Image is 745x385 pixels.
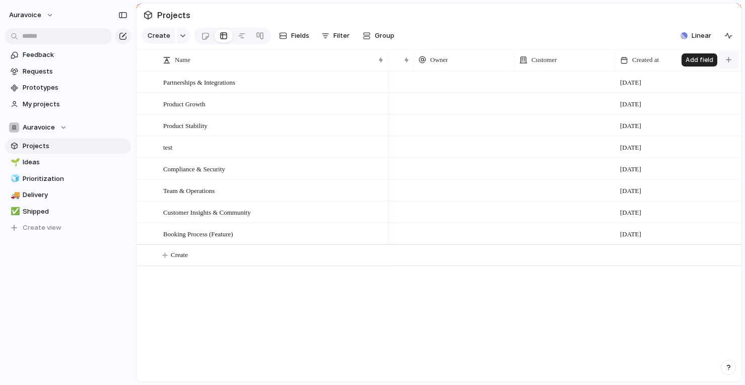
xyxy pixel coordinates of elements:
span: Product Stability [163,119,208,131]
a: Projects [5,139,131,154]
span: Partnerships & Integrations [163,76,235,88]
div: 🌱 [11,157,18,168]
span: Projects [23,141,127,151]
span: Delivery [23,190,127,200]
span: [DATE] [620,229,641,239]
span: [DATE] [620,186,641,196]
span: Ideas [23,157,127,167]
span: auravoice [9,10,41,20]
span: test [163,141,172,153]
span: [DATE] [620,121,641,131]
span: Linear [692,31,711,41]
span: Create [171,250,188,260]
a: Feedback [5,47,131,62]
button: Filter [317,28,354,44]
span: Feedback [23,50,127,60]
a: Prototypes [5,80,131,95]
span: Projects [155,6,192,24]
span: Prototypes [23,83,127,93]
button: Create [142,28,175,44]
span: Prioritization [23,174,127,184]
button: Linear [676,28,715,43]
div: 🧊 [11,173,18,184]
button: 🧊 [9,174,19,184]
span: Filter [333,31,350,41]
a: My projects [5,97,131,112]
button: ✅ [9,207,19,217]
span: Customer [531,55,557,65]
button: Group [358,28,399,44]
a: Requests [5,64,131,79]
span: Created at [632,55,659,65]
span: [DATE] [620,78,641,88]
div: 🚚 [11,189,18,201]
span: Requests [23,67,127,77]
span: Create view [23,223,61,233]
span: Product Growth [163,98,205,109]
span: Team & Operations [163,184,215,196]
span: [DATE] [620,99,641,109]
div: Add field [682,53,717,67]
a: 🌱Ideas [5,155,131,170]
a: 🧊Prioritization [5,171,131,186]
span: Customer Insights & Community [163,206,251,218]
span: Name [175,55,190,65]
span: Group [375,31,394,41]
span: Fields [291,31,309,41]
span: Compliance & Security [163,163,225,174]
button: 🌱 [9,157,19,167]
span: Booking Process (Feature) [163,228,233,239]
span: Shipped [23,207,127,217]
span: Create [148,31,170,41]
span: [DATE] [620,143,641,153]
button: 🚚 [9,190,19,200]
button: auravoice [5,7,59,23]
button: Create view [5,220,131,235]
span: My projects [23,99,127,109]
a: ✅Shipped [5,204,131,219]
span: Auravoice [23,122,55,133]
span: [DATE] [620,164,641,174]
div: ✅ [11,206,18,217]
span: [DATE] [620,208,641,218]
button: Fields [275,28,313,44]
span: Owner [430,55,448,65]
button: Auravoice [5,120,131,135]
a: 🚚Delivery [5,187,131,203]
